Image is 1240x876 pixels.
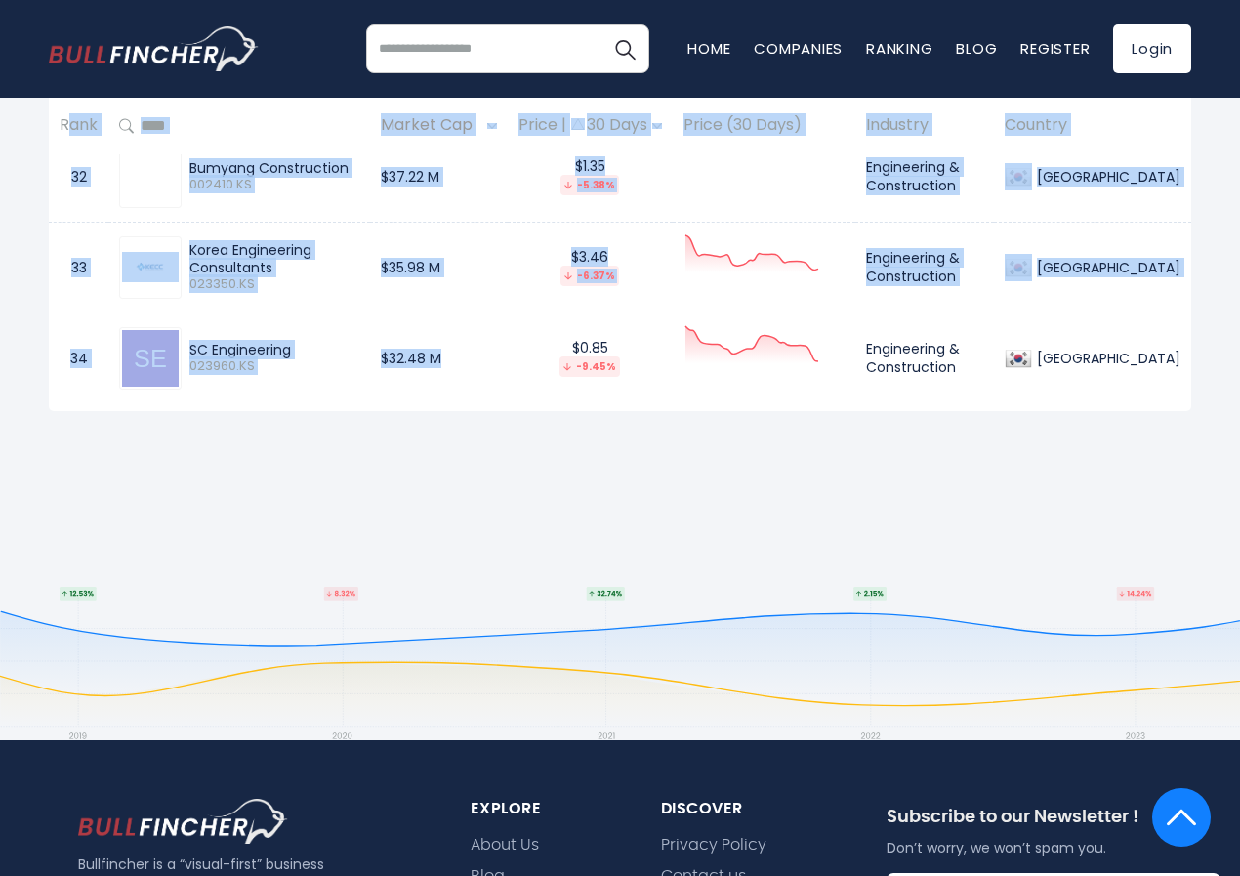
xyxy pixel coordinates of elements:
div: $0.85 [518,339,662,377]
a: Companies [754,38,843,59]
img: footer logo [78,799,288,844]
a: Login [1113,24,1191,73]
button: Search [600,24,649,73]
div: explore [471,799,614,819]
td: 34 [49,313,108,403]
a: About Us [471,836,539,855]
a: Go to homepage [49,26,259,71]
a: Ranking [866,38,932,59]
span: 023960.KS [189,358,359,375]
p: Don’t worry, we won’t spam you. [887,839,1220,856]
td: $32.48 M [370,313,508,403]
div: SC Engineering [189,341,359,358]
th: Industry [855,98,994,155]
td: Engineering & Construction [855,222,994,313]
div: Bumyang Construction [189,159,359,177]
td: $35.98 M [370,222,508,313]
div: $3.46 [518,248,662,286]
th: Price (30 Days) [673,98,855,155]
div: -9.45% [559,356,620,377]
div: $1.35 [518,157,662,195]
div: [GEOGRAPHIC_DATA] [1032,259,1180,276]
a: Privacy Policy [661,836,766,855]
div: [GEOGRAPHIC_DATA] [1032,168,1180,186]
div: Discover [661,799,840,819]
td: 32 [49,131,108,222]
div: -5.38% [560,175,619,195]
div: Korea Engineering Consultants [189,241,359,276]
td: Engineering & Construction [855,313,994,403]
a: Blog [956,38,997,59]
td: Engineering & Construction [855,131,994,222]
th: Country [994,98,1191,155]
div: Subscribe to our Newsletter ! [887,807,1220,839]
img: 023350.KS.png [122,252,179,281]
div: Price | 30 Days [518,116,662,137]
a: Register [1020,38,1090,59]
div: -6.37% [560,266,619,286]
td: 33 [49,222,108,313]
th: Rank [49,98,108,155]
span: 023350.KS [189,276,359,293]
a: Home [687,38,730,59]
td: $37.22 M [370,131,508,222]
span: Market Cap [381,111,482,142]
span: 002410.KS [189,177,359,193]
div: [GEOGRAPHIC_DATA] [1032,350,1180,367]
img: bullfincher logo [49,26,259,71]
